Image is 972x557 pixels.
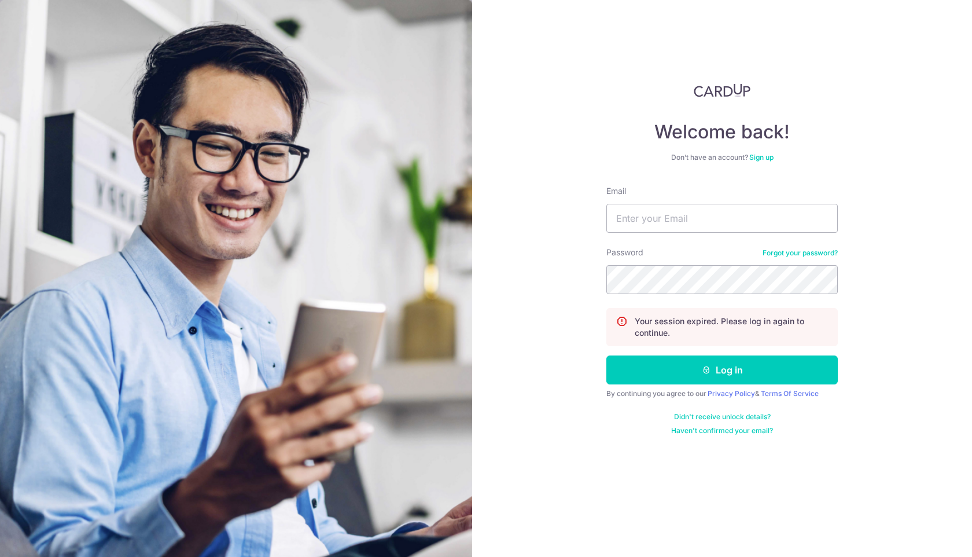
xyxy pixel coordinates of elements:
img: CardUp Logo [694,83,750,97]
div: Don’t have an account? [606,153,838,162]
a: Privacy Policy [708,389,755,398]
input: Enter your Email [606,204,838,233]
a: Haven't confirmed your email? [671,426,773,435]
a: Terms Of Service [761,389,819,398]
a: Didn't receive unlock details? [674,412,771,422]
label: Password [606,247,643,258]
p: Your session expired. Please log in again to continue. [635,316,828,339]
a: Sign up [749,153,774,162]
label: Email [606,185,626,197]
div: By continuing you agree to our & [606,389,838,398]
a: Forgot your password? [763,248,838,258]
h4: Welcome back! [606,120,838,144]
button: Log in [606,356,838,384]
